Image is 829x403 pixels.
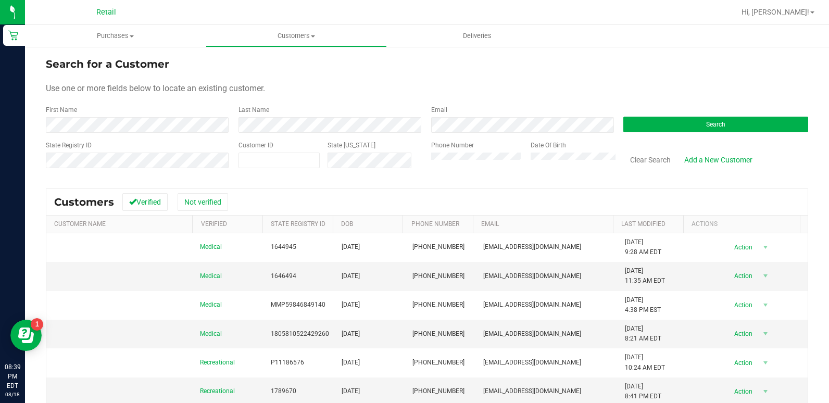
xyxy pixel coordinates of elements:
span: [PHONE_NUMBER] [412,358,464,368]
span: Action [725,240,759,255]
span: [EMAIL_ADDRESS][DOMAIN_NAME] [483,386,581,396]
label: Last Name [238,105,269,115]
span: [DATE] [342,271,360,281]
label: State Registry ID [46,141,92,150]
span: Action [725,269,759,283]
p: 08/18 [5,391,20,398]
a: Add a New Customer [677,151,759,169]
label: Phone Number [431,141,474,150]
span: [EMAIL_ADDRESS][DOMAIN_NAME] [483,300,581,310]
span: [DATE] [342,300,360,310]
span: Retail [96,8,116,17]
span: Medical [200,329,222,339]
a: Purchases [25,25,206,47]
span: Purchases [25,31,206,41]
iframe: Resource center [10,320,42,351]
a: Last Modified [621,220,665,228]
button: Clear Search [623,151,677,169]
a: Customers [206,25,386,47]
span: [PHONE_NUMBER] [412,242,464,252]
div: Actions [692,220,796,228]
span: 1646494 [271,271,296,281]
span: Recreational [200,358,235,368]
label: First Name [46,105,77,115]
span: Customers [206,31,386,41]
span: [EMAIL_ADDRESS][DOMAIN_NAME] [483,271,581,281]
span: [DATE] 10:24 AM EDT [625,352,665,372]
label: Customer ID [238,141,273,150]
a: State Registry Id [271,220,325,228]
span: [DATE] 8:21 AM EDT [625,324,661,344]
span: [EMAIL_ADDRESS][DOMAIN_NAME] [483,329,581,339]
span: MMP59846849140 [271,300,325,310]
span: Customers [54,196,114,208]
span: [DATE] [342,242,360,252]
span: Recreational [200,386,235,396]
label: State [US_STATE] [328,141,375,150]
span: [PHONE_NUMBER] [412,271,464,281]
button: Search [623,117,808,132]
span: [DATE] [342,386,360,396]
span: Action [725,298,759,312]
span: Use one or more fields below to locate an existing customer. [46,83,265,93]
span: Search [706,121,725,128]
span: [DATE] [342,358,360,368]
span: [DATE] 9:28 AM EDT [625,237,661,257]
span: Action [725,356,759,370]
span: Action [725,326,759,341]
span: [DATE] 8:41 PM EDT [625,382,661,401]
button: Verified [122,193,168,211]
span: [PHONE_NUMBER] [412,329,464,339]
span: [EMAIL_ADDRESS][DOMAIN_NAME] [483,358,581,368]
span: Action [725,384,759,399]
span: select [759,240,772,255]
button: Not verified [178,193,228,211]
span: Medical [200,300,222,310]
iframe: Resource center unread badge [31,318,43,331]
span: Search for a Customer [46,58,169,70]
span: select [759,298,772,312]
a: Phone Number [411,220,459,228]
span: [DATE] [342,329,360,339]
span: 1644945 [271,242,296,252]
span: select [759,269,772,283]
a: Customer Name [54,220,106,228]
span: [DATE] 4:38 PM EST [625,295,661,315]
label: Date Of Birth [531,141,566,150]
span: 1789670 [271,386,296,396]
span: Deliveries [449,31,506,41]
p: 08:39 PM EDT [5,362,20,391]
span: select [759,384,772,399]
span: P11186576 [271,358,304,368]
span: Medical [200,242,222,252]
span: select [759,326,772,341]
inline-svg: Retail [8,30,18,41]
label: Email [431,105,447,115]
span: 1805810522429260 [271,329,329,339]
a: Deliveries [387,25,568,47]
span: [PHONE_NUMBER] [412,386,464,396]
span: Hi, [PERSON_NAME]! [742,8,809,16]
a: Email [481,220,499,228]
a: Verified [201,220,227,228]
span: [PHONE_NUMBER] [412,300,464,310]
span: select [759,356,772,370]
span: [DATE] 11:35 AM EDT [625,266,665,286]
a: DOB [341,220,353,228]
span: Medical [200,271,222,281]
span: [EMAIL_ADDRESS][DOMAIN_NAME] [483,242,581,252]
